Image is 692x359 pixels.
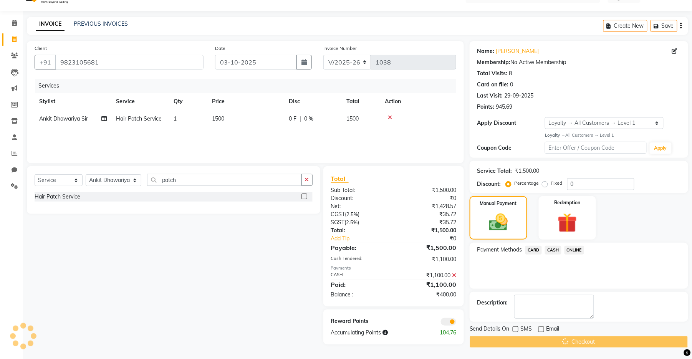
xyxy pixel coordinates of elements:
[545,142,646,154] input: Enter Offer / Coupon Code
[394,291,462,299] div: ₹400.00
[394,280,462,289] div: ₹1,100.00
[325,210,394,218] div: ( )
[477,58,680,66] div: No Active Membership
[36,17,65,31] a: INVOICE
[525,246,542,255] span: CARD
[521,325,532,334] span: SMS
[325,271,394,280] div: CASH
[480,200,517,207] label: Manual Payment
[510,81,513,89] div: 0
[545,132,680,139] div: All Customers → Level 1
[325,202,394,210] div: Net:
[477,167,512,175] div: Service Total:
[477,58,511,66] div: Membership:
[325,317,394,326] div: Reward Points
[35,93,111,110] th: Stylist
[323,45,357,52] label: Invoice Number
[116,115,162,122] span: Hair Patch Service
[325,227,394,235] div: Total:
[300,115,301,123] span: |
[346,115,359,122] span: 1500
[515,167,540,175] div: ₹1,500.00
[651,20,677,32] button: Save
[325,329,428,337] div: Accumulating Points
[545,132,565,138] strong: Loyalty →
[496,103,513,111] div: 945.69
[331,265,456,271] div: Payments
[477,103,495,111] div: Points:
[554,199,581,206] label: Redemption
[325,243,394,252] div: Payable:
[111,93,169,110] th: Service
[380,93,456,110] th: Action
[35,79,462,93] div: Services
[477,180,501,188] div: Discount:
[405,235,462,243] div: ₹0
[325,218,394,227] div: ( )
[207,93,284,110] th: Price
[169,93,207,110] th: Qty
[477,92,503,100] div: Last Visit:
[342,93,380,110] th: Total
[35,45,47,52] label: Client
[394,227,462,235] div: ₹1,500.00
[496,47,539,55] a: [PERSON_NAME]
[477,299,508,307] div: Description:
[35,55,56,69] button: +91
[483,212,513,233] img: _cash.svg
[347,211,358,217] span: 2.5%
[215,45,225,52] label: Date
[477,246,522,254] span: Payment Methods
[477,144,545,152] div: Coupon Code
[55,55,204,69] input: Search by Name/Mobile/Email/Code
[394,194,462,202] div: ₹0
[565,246,584,255] span: ONLINE
[394,218,462,227] div: ₹35.72
[515,180,539,187] label: Percentage
[650,142,672,154] button: Apply
[325,280,394,289] div: Paid:
[331,211,345,218] span: CGST
[331,219,345,226] span: SGST
[470,325,510,334] span: Send Details On
[505,92,534,100] div: 29-09-2025
[477,69,508,78] div: Total Visits:
[477,47,495,55] div: Name:
[325,235,405,243] a: Add Tip
[551,180,563,187] label: Fixed
[509,69,512,78] div: 8
[35,193,80,201] div: Hair Patch Service
[174,115,177,122] span: 1
[325,291,394,299] div: Balance :
[331,175,349,183] span: Total
[147,174,302,186] input: Search or Scan
[394,271,462,280] div: ₹1,100.00
[325,194,394,202] div: Discount:
[545,246,561,255] span: CASH
[546,325,560,334] span: Email
[477,81,509,89] div: Card on file:
[346,219,358,225] span: 2.5%
[603,20,647,32] button: Create New
[304,115,313,123] span: 0 %
[284,93,342,110] th: Disc
[325,255,394,263] div: Cash Tendered:
[289,115,296,123] span: 0 F
[74,20,128,27] a: PREVIOUS INVOICES
[212,115,224,122] span: 1500
[394,202,462,210] div: ₹1,428.57
[551,211,583,235] img: _gift.svg
[39,115,88,122] span: Ankit Dhawariya Sir
[477,119,545,127] div: Apply Discount
[428,329,462,337] div: 104.76
[394,210,462,218] div: ₹35.72
[394,243,462,252] div: ₹1,500.00
[394,186,462,194] div: ₹1,500.00
[325,186,394,194] div: Sub Total:
[394,255,462,263] div: ₹1,100.00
